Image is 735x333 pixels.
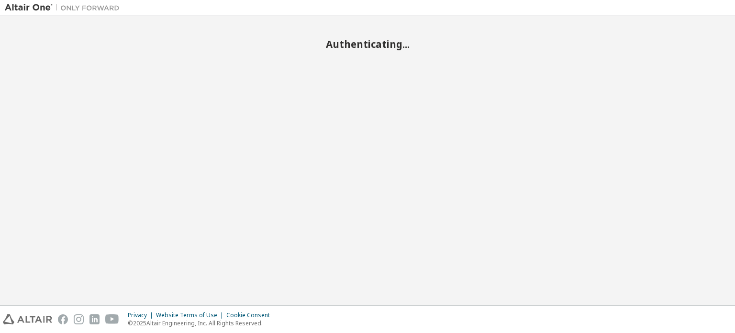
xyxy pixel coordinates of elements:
[5,38,730,50] h2: Authenticating...
[128,311,156,319] div: Privacy
[5,3,124,12] img: Altair One
[58,314,68,324] img: facebook.svg
[128,319,276,327] p: © 2025 Altair Engineering, Inc. All Rights Reserved.
[3,314,52,324] img: altair_logo.svg
[226,311,276,319] div: Cookie Consent
[105,314,119,324] img: youtube.svg
[74,314,84,324] img: instagram.svg
[156,311,226,319] div: Website Terms of Use
[89,314,100,324] img: linkedin.svg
